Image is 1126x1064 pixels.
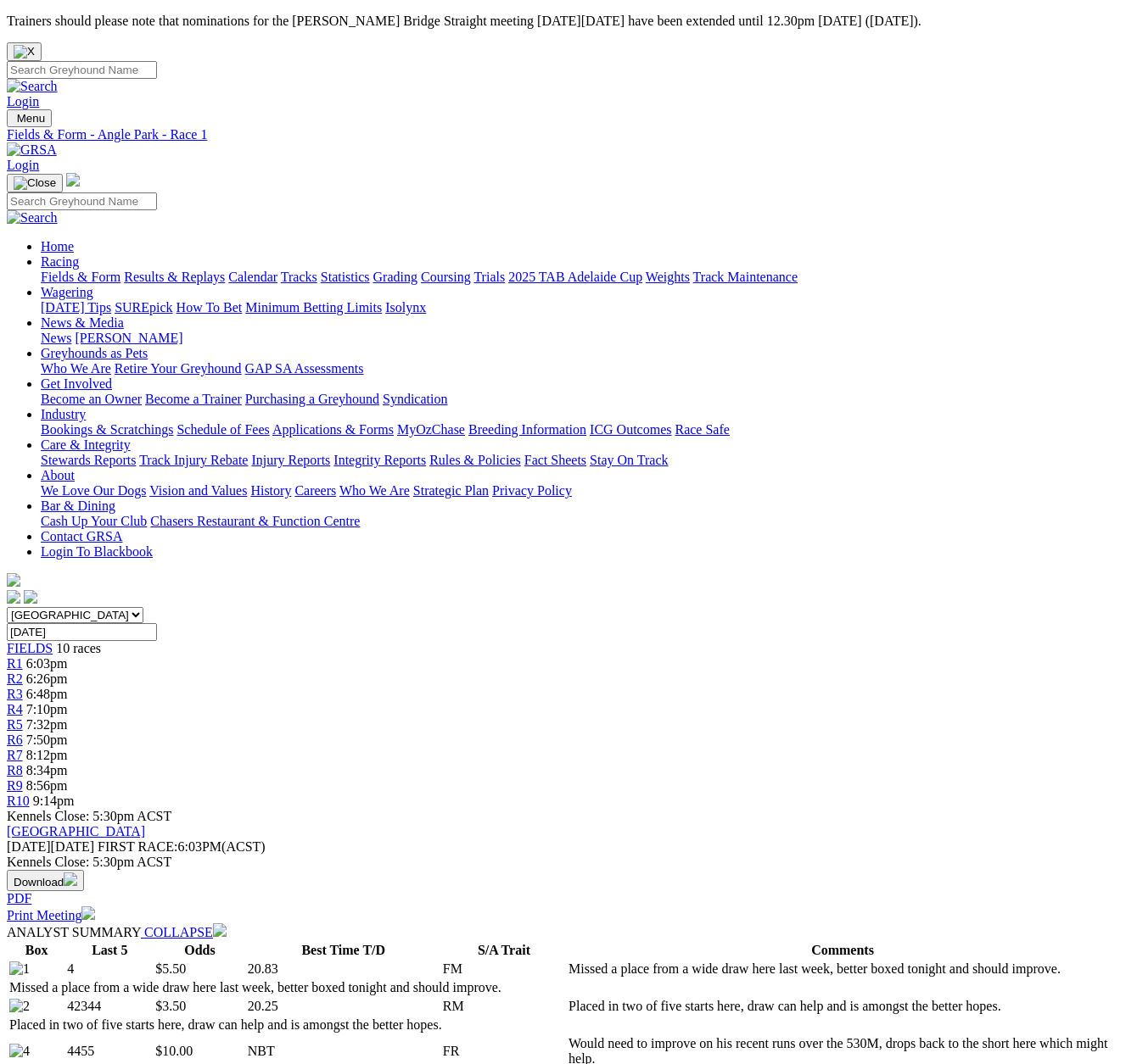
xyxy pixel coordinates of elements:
[7,891,1119,906] div: Download
[7,671,23,686] a: R2
[7,870,84,891] button: Download
[41,468,75,482] a: About
[590,422,671,437] a: ICG Outcomes
[66,998,153,1015] td: 42344
[176,422,269,437] a: Schedule of Fees
[41,437,131,452] a: Care & Integrity
[124,270,225,284] a: Results & Replays
[294,483,336,498] a: Careers
[429,453,521,467] a: Rules & Policies
[26,748,68,762] span: 8:12pm
[508,270,642,284] a: 2025 TAB Adelaide Cup
[24,590,37,604] img: twitter.svg
[41,254,79,269] a: Racing
[17,112,45,125] span: Menu
[41,285,93,299] a: Wagering
[7,656,23,671] a: R1
[41,315,124,330] a: News & Media
[245,300,382,315] a: Minimum Betting Limits
[176,300,243,315] a: How To Bet
[7,127,1119,142] a: Fields & Form - Angle Park - Race 1
[41,483,146,498] a: We Love Our Dogs
[56,641,101,655] span: 10 races
[7,14,1119,29] p: Trainers should please note that nominations for the [PERSON_NAME] Bridge Straight meeting [DATE]...
[66,961,153,978] td: 4
[247,942,440,959] th: Best Time T/D
[272,422,394,437] a: Applications & Forms
[41,529,122,543] a: Contact GRSA
[7,809,171,823] span: Kennels Close: 5:30pm ACST
[26,656,68,671] span: 6:03pm
[373,270,417,284] a: Grading
[568,998,1118,1015] td: Placed in two of five starts here, draw can help and is amongst the better hopes.
[7,687,23,701] span: R3
[41,300,111,315] a: [DATE] Tips
[321,270,370,284] a: Statistics
[8,942,64,959] th: Box
[7,908,95,922] a: Print Meeting
[247,961,440,978] td: 20.83
[41,270,120,284] a: Fields & Form
[7,210,58,226] img: Search
[7,192,157,210] input: Search
[247,998,440,1015] td: 20.25
[41,544,153,559] a: Login To Blackbook
[7,623,157,641] input: Select date
[7,94,39,109] a: Login
[7,733,23,747] span: R6
[33,794,75,808] span: 9:14pm
[7,641,53,655] a: FIELDS
[26,733,68,747] span: 7:50pm
[7,158,39,172] a: Login
[7,717,23,732] a: R5
[155,1044,193,1058] span: $10.00
[41,453,136,467] a: Stewards Reports
[251,453,330,467] a: Injury Reports
[7,109,52,127] button: Toggle navigation
[75,331,182,345] a: [PERSON_NAME]
[568,961,1118,978] td: Missed a place from a wide draw here last week, better boxed tonight and should improve.
[26,763,68,777] span: 8:34pm
[7,923,1119,940] div: ANALYST SUMMARY
[7,79,58,94] img: Search
[41,376,112,391] a: Get Involved
[9,1044,30,1059] img: 4
[7,855,1119,870] div: Kennels Close: 5:30pm ACST
[442,961,566,978] td: FM
[468,422,586,437] a: Breeding Information
[7,778,23,793] a: R9
[14,45,35,58] img: X
[7,748,23,762] a: R7
[41,239,74,253] a: Home
[413,483,489,498] a: Strategic Plan
[41,392,1119,407] div: Get Involved
[7,174,63,192] button: Toggle navigation
[8,1017,566,1033] td: Placed in two of five starts here, draw can help and is amongst the better hopes.
[145,392,242,406] a: Become a Trainer
[41,392,142,406] a: Become an Owner
[213,923,227,937] img: chevron-down-white.svg
[26,717,68,732] span: 7:32pm
[41,331,1119,346] div: News & Media
[14,176,56,190] img: Close
[281,270,317,284] a: Tracks
[81,906,95,920] img: printer.svg
[9,999,30,1014] img: 2
[98,839,177,854] span: FIRST RACE:
[155,961,186,976] span: $5.50
[8,979,566,996] td: Missed a place from a wide draw here last week, better boxed tonight and should improve.
[7,824,145,838] a: [GEOGRAPHIC_DATA]
[492,483,572,498] a: Privacy Policy
[41,483,1119,499] div: About
[675,422,729,437] a: Race Safe
[7,794,30,808] a: R10
[421,270,471,284] a: Coursing
[7,142,57,158] img: GRSA
[7,702,23,716] a: R4
[245,392,379,406] a: Purchasing a Greyhound
[150,514,360,528] a: Chasers Restaurant & Function Centre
